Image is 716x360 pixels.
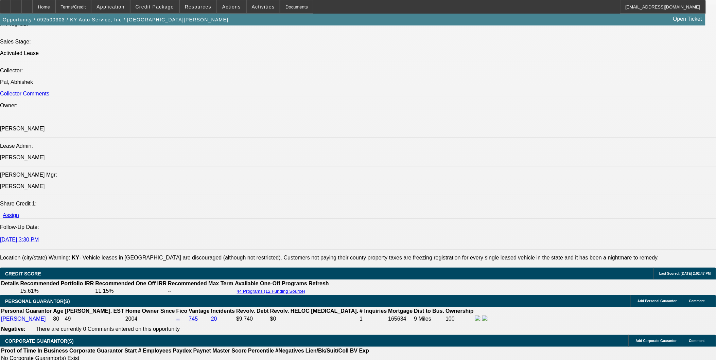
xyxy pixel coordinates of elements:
[176,316,180,322] a: --
[65,308,124,314] b: [PERSON_NAME]. EST
[276,348,304,354] b: #Negatives
[168,280,234,287] th: Recommended Max Term
[20,280,94,287] th: Recommended Portfolio IRR
[36,326,180,332] span: There are currently 0 Comments entered on this opportunity
[234,280,308,287] th: Available One-Off Programs
[270,308,359,314] b: Revolv. HELOC [MEDICAL_DATA].
[305,348,349,354] b: Lien/Bk/Suit/Coll
[1,308,52,314] b: Personal Guarantor
[247,0,280,13] button: Activities
[95,288,167,294] td: 11.15%
[217,0,246,13] button: Actions
[248,348,274,354] b: Percentile
[689,339,705,343] span: Comment
[211,316,217,322] a: 20
[414,315,445,323] td: 9 Miles
[222,4,241,10] span: Actions
[636,339,677,343] span: Add Corporate Guarantor
[5,271,41,276] span: CREDIT SCORE
[482,316,488,321] img: linkedin-icon.png
[168,288,234,294] td: --
[270,315,359,323] td: $0
[72,255,79,260] b: KY
[97,4,124,10] span: Application
[125,308,175,314] b: Home Owner Since
[124,348,137,354] b: Start
[3,212,19,218] a: Assign
[1,347,68,354] th: Proof of Time In Business
[659,272,711,275] span: Last Scored: [DATE] 2:02:47 PM
[138,348,172,354] b: # Employees
[236,315,269,323] td: $9,740
[236,308,269,314] b: Revolv. Debt
[193,348,247,354] b: Paynet Master Score
[689,299,705,303] span: Comment
[65,315,124,323] td: 49
[360,308,387,314] b: # Inquiries
[69,348,123,354] b: Corporate Guarantor
[670,13,705,25] a: Open Ticket
[95,280,167,287] th: Recommended One Off IRR
[53,308,63,314] b: Age
[1,316,46,322] a: [PERSON_NAME]
[638,299,677,303] span: Add Personal Guarantor
[5,299,70,304] span: PERSONAL GUARANTOR(S)
[130,0,179,13] button: Credit Package
[445,315,474,323] td: 100
[252,4,275,10] span: Activities
[388,308,413,314] b: Mortgage
[91,0,129,13] button: Application
[53,315,64,323] td: 80
[185,4,211,10] span: Resources
[388,315,413,323] td: 165634
[136,4,174,10] span: Credit Package
[475,316,481,321] img: facebook-icon.png
[1,326,25,332] b: Negative:
[72,255,659,260] label: - Vehicle leases in [GEOGRAPHIC_DATA] are discouraged (although not restricted). Customers not pa...
[308,280,329,287] th: Refresh
[180,0,216,13] button: Resources
[359,315,387,323] td: 1
[211,308,235,314] b: Incidents
[176,308,188,314] b: Fico
[5,338,74,344] span: CORPORATE GUARANTOR(S)
[1,280,19,287] th: Details
[189,308,210,314] b: Vantage
[414,308,444,314] b: Dist to Bus.
[20,288,94,294] td: 15.61%
[235,288,308,294] button: 44 Programs (12 Funding Source)
[189,316,198,322] a: 745
[350,348,369,354] b: BV Exp
[173,348,192,354] b: Paydex
[446,308,474,314] b: Ownership
[3,17,228,22] span: Opportunity / 092500303 / KY Auto Service, Inc / [GEOGRAPHIC_DATA][PERSON_NAME]
[125,316,138,322] span: 2004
